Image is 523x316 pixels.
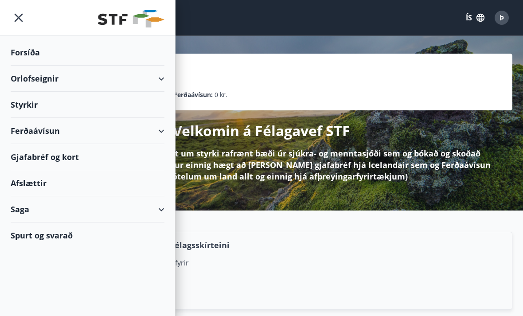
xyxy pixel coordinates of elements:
[11,196,164,222] div: Saga
[25,148,498,182] p: Hér á Félagavefnum getur þú sótt um styrki rafrænt bæði úr sjúkra- og menntasjóði sem og bókað og...
[11,170,164,196] div: Afslættir
[11,144,164,170] div: Gjafabréf og kort
[11,222,164,248] div: Spurt og svarað
[11,92,164,118] div: Styrkir
[173,121,350,140] p: Velkomin á Félagavef STF
[174,90,213,100] p: Ferðaávísun :
[500,13,504,23] span: Þ
[98,10,164,27] img: union_logo
[215,90,227,100] span: 0 kr.
[11,66,164,92] div: Orlofseignir
[491,7,512,28] button: Þ
[11,118,164,144] div: Ferðaávísun
[11,39,164,66] div: Forsíða
[11,10,27,26] button: menu
[461,10,489,26] button: ÍS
